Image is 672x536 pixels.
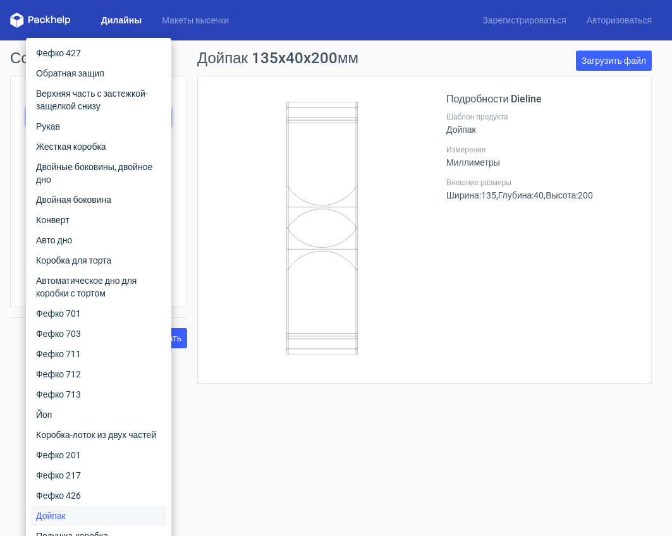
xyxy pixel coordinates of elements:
[481,190,496,200] font: 135
[482,15,566,25] font: Зарегистрироваться
[446,157,500,167] font: Миллиметры
[10,49,164,67] font: Создать новую линию
[36,195,111,205] font: Двойная боковина
[582,56,646,66] font: Загрузить файл
[36,349,81,359] font: Фефко 711
[587,15,652,25] font: Авторизоваться
[36,430,156,440] font: Коробка-лоток из двух частей
[36,162,152,185] font: Двойные боковины, двойное дно
[446,93,542,105] font: Подробности Dieline
[91,14,152,27] a: Дилайны
[479,190,481,200] font: :
[36,450,81,460] font: Фефко 201
[578,190,593,200] font: 200
[36,410,52,420] font: Йоп
[36,48,81,58] font: Фефко 427
[36,88,148,111] font: Верхняя часть с застежкой-защелкой снизу
[446,190,479,200] font: Ширина
[36,470,81,480] font: Фефко 217
[36,308,81,319] font: Фефко 701
[534,190,544,200] font: 40
[36,511,66,521] font: Дойпак
[36,235,72,245] font: Авто дно
[446,125,476,135] font: Дойпак
[101,15,142,25] font: Дилайны
[197,49,358,67] font: Дойпак 135x40x200мм
[576,51,652,71] a: Загрузить файл
[472,14,576,27] a: Зарегистрироваться
[36,389,81,399] font: Фефко 713
[446,113,508,121] font: Шаблон продукта
[496,190,498,200] font: ,
[546,190,576,200] font: Высота
[446,145,486,154] font: Измерения
[532,190,534,200] font: :
[576,190,578,200] font: :
[36,142,106,152] font: Жесткая коробка
[36,215,70,225] font: Конверт
[544,190,546,200] font: ,
[446,178,511,187] font: Внешние размеры
[36,329,81,339] font: Фефко 703
[36,121,60,131] font: Рукав
[498,190,532,200] font: Глубина
[36,490,81,501] font: Фефко 426
[36,369,81,379] font: Фефко 712
[36,276,137,298] font: Автоматическое дно для коробки с тортом
[36,255,111,265] font: Коробка для торта
[152,14,239,27] a: Макеты высечки
[36,68,104,78] font: Обратная защип
[577,14,662,27] a: Авторизоваться
[162,15,229,25] font: Макеты высечки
